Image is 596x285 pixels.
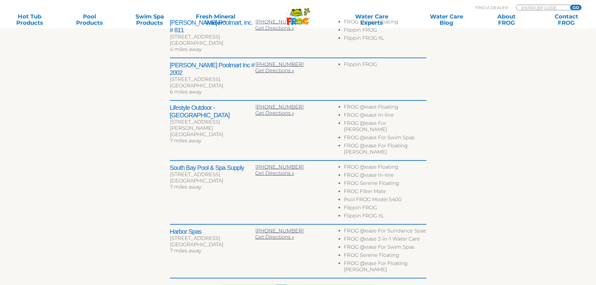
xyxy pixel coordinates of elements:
span: 6 miles away [170,89,201,95]
a: Get Directions » [255,234,294,240]
input: Zip Code Form [521,5,563,10]
li: FROG @ease In-line [344,172,426,180]
input: GO [570,5,581,10]
li: Flippin FROG [344,205,426,213]
li: Flippin FROG [344,27,426,35]
a: [PHONE_NUMBER] [255,61,304,67]
a: Get Directions » [255,170,294,176]
li: FROG @ease For Sundance Spas [344,228,426,236]
div: [STREET_ADDRESS] [170,235,255,242]
li: FROG @ease 2-in-1 Water Care [344,236,426,244]
a: Get Directions » [255,110,294,116]
a: [PHONE_NUMBER] [255,104,304,110]
li: FROG @ease In-line [344,112,426,120]
span: 7 miles away [170,248,201,254]
div: [GEOGRAPHIC_DATA] [170,131,255,138]
div: [GEOGRAPHIC_DATA] [170,178,255,184]
a: [PHONE_NUMBER] [255,228,304,234]
span: 7 miles away [170,138,201,144]
li: Pool FROG Model 5400 [344,196,426,205]
div: [STREET_ADDRESS] [170,76,255,83]
li: FROG @ease Floating [344,104,426,112]
div: [GEOGRAPHIC_DATA] [170,83,255,89]
span: 4 miles away [170,46,201,52]
li: Flippin FROG XL [344,35,426,43]
a: [PHONE_NUMBER] [255,19,304,25]
a: Water CareExperts [334,13,410,26]
a: Swim SpaProducts [126,13,173,26]
a: Water CareBlog [423,13,470,26]
div: [STREET_ADDRESS] [170,34,255,40]
a: PoolProducts [66,13,113,26]
h2: Lifestyle Outdoor - [GEOGRAPHIC_DATA] [170,104,255,119]
a: Fresh MineralWater∞ [186,13,245,26]
div: [STREET_ADDRESS][PERSON_NAME] [170,119,255,131]
div: [STREET_ADDRESS] [170,171,255,178]
h2: South Bay Pool & Spa Supply [170,164,255,171]
a: Get Directions » [255,68,294,74]
a: ContactFROG [543,13,590,26]
div: [GEOGRAPHIC_DATA] [170,242,255,248]
li: FROG @ease Floating [344,164,426,172]
li: FROG Serene Floating [344,252,426,260]
li: FROG @ease For [PERSON_NAME] [344,120,426,135]
p: Find A Dealer [475,5,508,10]
h2: Harbor Spas [170,228,255,235]
a: Hot TubProducts [6,13,53,26]
div: [GEOGRAPHIC_DATA] [170,40,255,46]
h2: [PERSON_NAME] Poolmart Inc # 2002 [170,61,255,76]
li: FROG @ease For Swim Spas [344,244,426,252]
a: [PHONE_NUMBER] [255,164,304,170]
span: 7 miles away [170,184,201,190]
li: Flippin FROG [344,61,426,69]
a: Get Directions » [255,25,294,31]
li: FROG @ease For Floating [PERSON_NAME] [344,143,426,157]
h2: [PERSON_NAME] Poolmart, Inc. # 811 [170,19,255,34]
li: FROG Filter Mate [344,188,426,196]
li: FROG Serene Floating [344,180,426,188]
li: Flippin FROG XL [344,213,426,221]
li: FROG @ease Floating [344,19,426,27]
li: FROG @ease For Swim Spas [344,135,426,143]
li: FROG @ease For Floating [PERSON_NAME] [344,260,426,275]
a: AboutFROG [483,13,530,26]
